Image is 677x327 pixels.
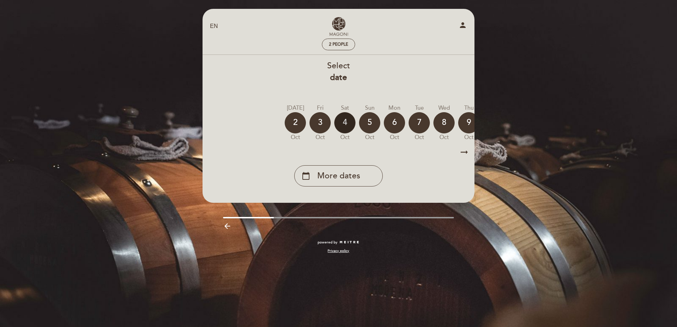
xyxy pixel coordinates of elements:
[359,133,380,142] div: Oct
[384,112,405,133] div: 6
[339,241,359,244] img: MEITRE
[359,112,380,133] div: 5
[318,240,359,245] a: powered by
[285,104,306,112] div: [DATE]
[409,112,430,133] div: 7
[334,133,355,142] div: Oct
[459,21,467,32] button: person
[359,104,380,112] div: Sun
[458,112,479,133] div: 9
[458,133,479,142] div: Oct
[329,42,348,47] span: 2 people
[285,133,306,142] div: Oct
[334,112,355,133] div: 4
[328,248,349,253] a: Privacy policy
[223,222,232,230] i: arrow_backward
[384,104,405,112] div: Mon
[302,170,310,182] i: calendar_today
[458,104,479,112] div: Thu
[384,133,405,142] div: Oct
[433,104,455,112] div: Wed
[409,133,430,142] div: Oct
[334,104,355,112] div: Sat
[318,240,337,245] span: powered by
[459,21,467,29] i: person
[330,73,347,82] b: date
[317,170,360,182] span: More dates
[433,112,455,133] div: 8
[202,60,475,84] div: Select
[433,133,455,142] div: Oct
[459,145,470,160] i: arrow_right_alt
[285,112,306,133] div: 2
[309,104,331,112] div: Fri
[294,17,383,36] a: Bodegas Magoni
[309,112,331,133] div: 3
[409,104,430,112] div: Tue
[309,133,331,142] div: Oct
